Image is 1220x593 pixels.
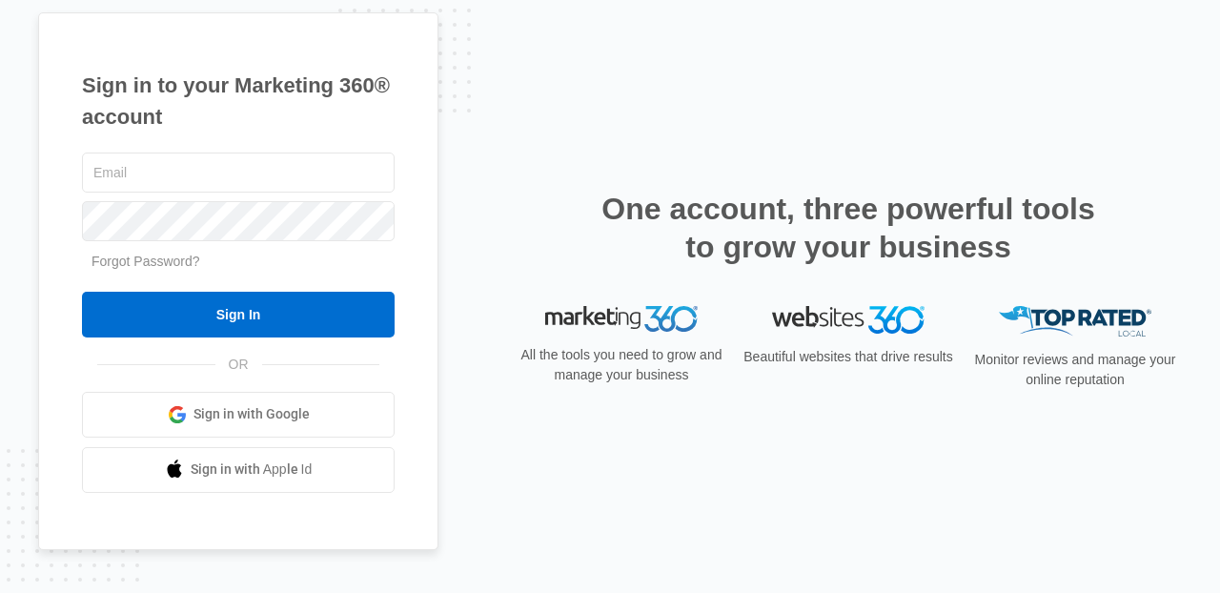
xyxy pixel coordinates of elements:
[82,392,395,438] a: Sign in with Google
[742,347,955,367] p: Beautiful websites that drive results
[772,306,925,334] img: Websites 360
[999,306,1151,337] img: Top Rated Local
[91,254,200,269] a: Forgot Password?
[82,70,395,133] h1: Sign in to your Marketing 360® account
[191,460,313,480] span: Sign in with Apple Id
[193,404,310,424] span: Sign in with Google
[968,350,1182,390] p: Monitor reviews and manage your online reputation
[215,355,262,375] span: OR
[82,292,395,337] input: Sign In
[82,153,395,193] input: Email
[596,190,1101,266] h2: One account, three powerful tools to grow your business
[515,345,728,385] p: All the tools you need to grow and manage your business
[545,306,698,333] img: Marketing 360
[82,447,395,493] a: Sign in with Apple Id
